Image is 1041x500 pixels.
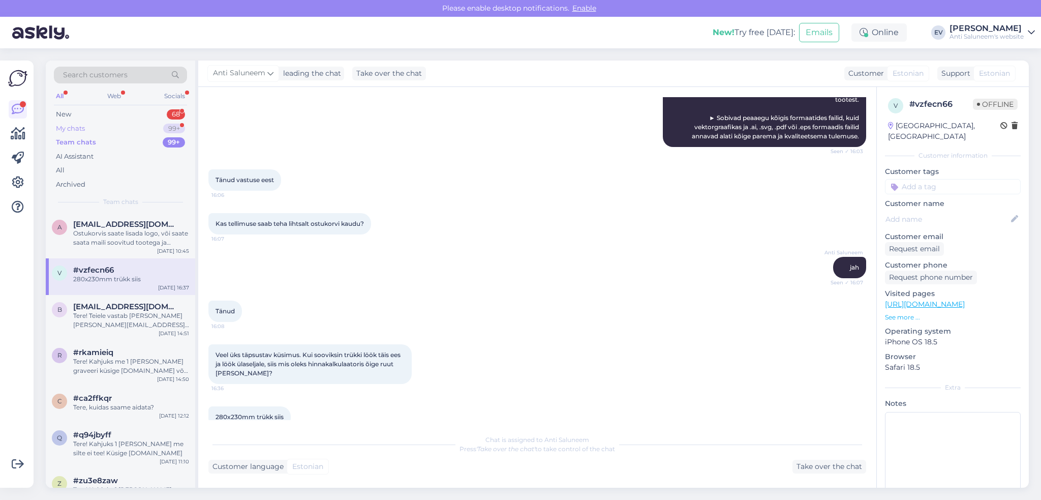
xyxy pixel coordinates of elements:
[73,348,113,357] span: #rkamieiq
[57,397,62,405] span: c
[216,351,402,377] span: Veel üks täpsustav küsimus. Kui sooviksin trükki löök täis ees ja löök ülaseljale, siis mis oleks...
[885,166,1021,177] p: Customer tags
[216,307,235,315] span: Tänud
[216,176,274,184] span: Tänud vastuse eest
[157,375,189,383] div: [DATE] 14:50
[894,102,898,109] span: v
[73,394,112,403] span: #ca2ffkqr
[57,351,62,359] span: r
[216,413,284,421] span: 280x230mm trükk siis
[157,247,189,255] div: [DATE] 10:45
[56,165,65,175] div: All
[216,220,364,227] span: Kas tellimuse saab teha lihtsalt ostukorvi kaudu?
[73,476,118,485] span: #zu3e8zaw
[63,70,128,80] span: Search customers
[73,302,179,311] span: business@luxorr.io
[163,137,185,148] div: 99+
[825,279,863,286] span: Seen ✓ 16:07
[931,25,945,40] div: EV
[713,26,795,39] div: Try free [DATE]:
[799,23,839,42] button: Emails
[167,109,185,120] div: 68
[569,4,599,13] span: Enable
[885,337,1021,347] p: iPhone OS 18.5
[885,313,1021,322] p: See more ...
[211,322,250,330] span: 16:08
[950,33,1024,41] div: Anti Saluneem's website
[909,98,973,110] div: # vzfecn66
[973,99,1018,110] span: Offline
[211,191,250,199] span: 16:06
[211,235,250,243] span: 16:07
[476,445,535,453] i: 'Take over the chat'
[885,260,1021,271] p: Customer phone
[57,269,62,277] span: v
[979,68,1010,79] span: Estonian
[73,266,114,275] span: #vzfecn66
[279,68,341,79] div: leading the chat
[885,288,1021,299] p: Visited pages
[851,23,907,42] div: Online
[885,326,1021,337] p: Operating system
[56,180,85,190] div: Archived
[56,137,96,148] div: Team chats
[485,436,589,444] span: Chat is assigned to Anti Saluneem
[885,151,1021,160] div: Customer information
[73,311,189,330] div: Tere! Teiele vastab [PERSON_NAME] [PERSON_NAME][EMAIL_ADDRESS][DOMAIN_NAME]
[460,445,615,453] span: Press to take control of the chat
[885,214,1009,225] input: Add name
[208,461,284,472] div: Customer language
[57,223,62,231] span: a
[163,124,185,134] div: 99+
[885,271,977,284] div: Request phone number
[885,231,1021,242] p: Customer email
[352,67,426,80] div: Take over the chat
[73,275,189,284] div: 280x230mm trükk siis
[56,109,71,120] div: New
[73,403,189,412] div: Tere, kuidas saame aidata?
[950,24,1035,41] a: [PERSON_NAME]Anti Saluneem's website
[885,179,1021,194] input: Add a tag
[885,362,1021,373] p: Safari 18.5
[213,68,265,79] span: Anti Saluneem
[57,434,62,442] span: q
[105,90,123,103] div: Web
[885,383,1021,392] div: Extra
[158,284,189,291] div: [DATE] 16:37
[885,198,1021,209] p: Customer name
[73,357,189,375] div: Tere! Kahjuks me 1 [PERSON_NAME] graveeri küsige [DOMAIN_NAME] või [DOMAIN_NAME]
[211,385,250,392] span: 16:36
[159,412,189,420] div: [DATE] 12:12
[159,330,189,337] div: [DATE] 14:51
[73,229,189,247] div: Ostukorvis saate lisada logo, või saate saata maili soovitud tootega ja logoga [EMAIL_ADDRESS][DO...
[825,148,863,155] span: Seen ✓ 16:03
[885,242,944,256] div: Request email
[162,90,187,103] div: Socials
[844,68,884,79] div: Customer
[888,121,1000,142] div: [GEOGRAPHIC_DATA], [GEOGRAPHIC_DATA]
[893,68,924,79] span: Estonian
[292,461,323,472] span: Estonian
[160,458,189,465] div: [DATE] 11:10
[8,69,27,88] img: Askly Logo
[792,460,866,474] div: Take over the chat
[73,439,189,458] div: Tere! Kahjuks 1 [PERSON_NAME] me silte ei tee! Küsige [DOMAIN_NAME]
[73,220,179,229] span: aila.patrason@gmail.com
[56,152,94,162] div: AI Assistant
[824,249,863,256] span: Anti Saluneem
[103,197,138,207] span: Team chats
[950,24,1024,33] div: [PERSON_NAME]
[713,27,734,37] b: New!
[937,68,970,79] div: Support
[885,398,1021,409] p: Notes
[885,351,1021,362] p: Browser
[57,306,62,313] span: b
[850,263,859,271] span: jah
[57,480,62,487] span: z
[56,124,85,134] div: My chats
[885,300,965,309] a: [URL][DOMAIN_NAME]
[73,430,111,439] span: #q94jbyff
[54,90,66,103] div: All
